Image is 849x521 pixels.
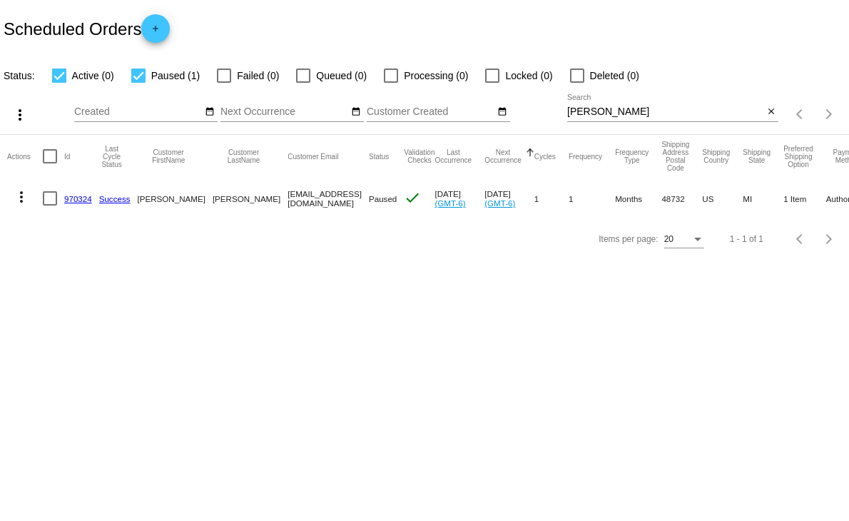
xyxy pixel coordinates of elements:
mat-cell: MI [743,178,783,219]
span: Processing (0) [404,67,468,84]
mat-cell: [DATE] [484,178,534,219]
span: Paused [369,194,397,203]
button: Change sorting for CustomerLastName [213,148,275,164]
button: Change sorting for ShippingPostcode [661,141,689,172]
button: Previous page [786,225,815,253]
button: Change sorting for ShippingState [743,148,771,164]
div: 1 - 1 of 1 [730,234,763,244]
mat-select: Items per page: [664,235,704,245]
span: Failed (0) [237,67,279,84]
div: Items per page: [599,234,658,244]
mat-cell: 1 Item [783,178,826,219]
mat-header-cell: Actions [7,135,43,178]
mat-cell: [PERSON_NAME] [138,178,213,219]
span: 20 [664,234,673,244]
mat-icon: add [147,24,164,41]
button: Change sorting for CustomerFirstName [138,148,200,164]
button: Change sorting for CustomerEmail [288,152,338,161]
mat-icon: close [766,106,776,118]
input: Next Occurrence [220,106,349,118]
button: Next page [815,225,843,253]
span: Active (0) [72,67,114,84]
button: Clear [763,105,778,120]
mat-icon: check [404,189,421,206]
mat-cell: [PERSON_NAME] [213,178,288,219]
span: Status: [4,70,35,81]
button: Change sorting for ShippingCountry [702,148,730,164]
input: Search [567,106,763,118]
mat-cell: 1 [534,178,569,219]
button: Previous page [786,100,815,128]
button: Change sorting for Status [369,152,389,161]
span: Locked (0) [505,67,552,84]
span: Deleted (0) [590,67,639,84]
mat-cell: [DATE] [434,178,484,219]
mat-icon: more_vert [13,188,30,206]
button: Change sorting for PreferredShippingOption [783,145,813,168]
mat-icon: date_range [497,106,507,118]
button: Next page [815,100,843,128]
mat-cell: Months [615,178,661,219]
a: (GMT-6) [484,198,515,208]
a: 970324 [64,194,92,203]
mat-cell: 1 [569,178,615,219]
mat-icon: date_range [351,106,361,118]
button: Change sorting for NextOccurrenceUtc [484,148,522,164]
input: Created [74,106,203,118]
button: Change sorting for LastProcessingCycleId [99,145,125,168]
span: Paused (1) [151,67,200,84]
a: (GMT-6) [434,198,465,208]
button: Change sorting for Cycles [534,152,556,161]
span: Queued (0) [316,67,367,84]
mat-cell: 48732 [661,178,702,219]
mat-header-cell: Validation Checks [404,135,434,178]
a: Success [99,194,131,203]
mat-icon: more_vert [11,106,29,123]
input: Customer Created [367,106,495,118]
mat-icon: date_range [205,106,215,118]
button: Change sorting for Id [64,152,70,161]
button: Change sorting for Frequency [569,152,602,161]
mat-cell: [EMAIL_ADDRESS][DOMAIN_NAME] [288,178,369,219]
mat-cell: US [702,178,743,219]
h2: Scheduled Orders [4,14,170,43]
button: Change sorting for FrequencyType [615,148,649,164]
button: Change sorting for LastOccurrenceUtc [434,148,472,164]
